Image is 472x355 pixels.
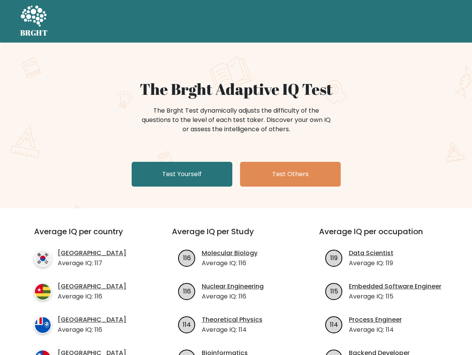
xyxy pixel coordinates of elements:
[330,320,338,329] text: 114
[319,227,448,245] h3: Average IQ per occupation
[330,253,338,262] text: 119
[58,259,126,268] p: Average IQ: 117
[202,325,263,334] p: Average IQ: 114
[34,316,51,334] img: country
[202,249,257,258] a: Molecular Biology
[34,283,51,300] img: country
[202,259,257,268] p: Average IQ: 116
[183,286,191,295] text: 116
[58,282,126,291] a: [GEOGRAPHIC_DATA]
[58,325,126,334] p: Average IQ: 116
[183,320,191,329] text: 114
[349,282,441,291] a: Embedded Software Engineer
[58,292,126,301] p: Average IQ: 116
[47,80,425,98] h1: The Brght Adaptive IQ Test
[240,162,341,187] a: Test Others
[20,3,48,39] a: BRGHT
[132,162,232,187] a: Test Yourself
[349,292,441,301] p: Average IQ: 115
[202,315,263,324] a: Theoretical Physics
[349,325,402,334] p: Average IQ: 114
[58,249,126,258] a: [GEOGRAPHIC_DATA]
[183,253,191,262] text: 116
[139,106,333,134] div: The Brght Test dynamically adjusts the difficulty of the questions to the level of each test take...
[58,315,126,324] a: [GEOGRAPHIC_DATA]
[349,249,393,258] a: Data Scientist
[34,227,144,245] h3: Average IQ per country
[202,292,264,301] p: Average IQ: 116
[349,259,393,268] p: Average IQ: 119
[202,282,264,291] a: Nuclear Engineering
[330,286,338,295] text: 115
[20,28,48,38] h5: BRGHT
[172,227,300,245] h3: Average IQ per Study
[34,250,51,267] img: country
[349,315,402,324] a: Process Engineer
